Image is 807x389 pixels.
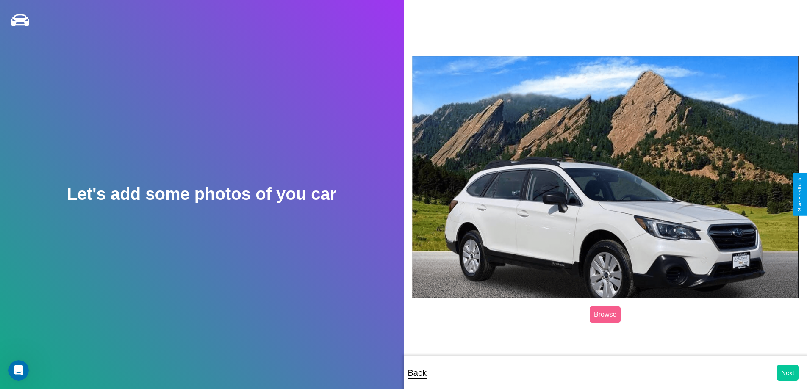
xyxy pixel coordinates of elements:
label: Browse [590,306,621,323]
p: Back [408,365,427,381]
button: Next [777,365,799,381]
h2: Let's add some photos of you car [67,185,336,204]
iframe: Intercom live chat [8,360,29,381]
img: posted [412,56,799,298]
div: Give Feedback [797,177,803,212]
